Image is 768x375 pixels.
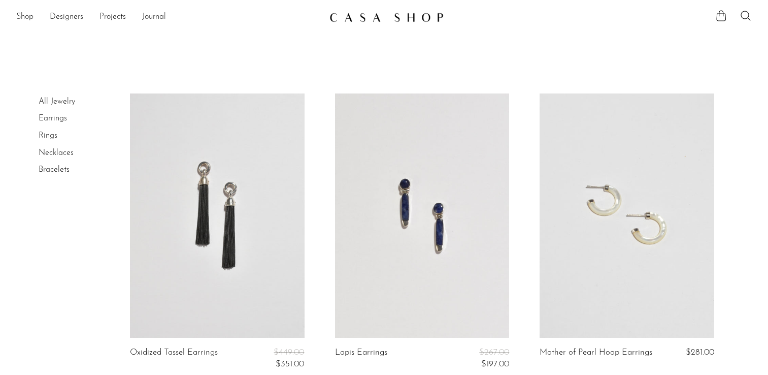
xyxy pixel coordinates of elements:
a: Necklaces [39,149,74,157]
span: $197.00 [481,360,509,368]
span: $449.00 [274,348,304,357]
a: Earrings [39,114,67,122]
a: Lapis Earrings [335,348,387,369]
a: Shop [16,11,34,24]
a: Designers [50,11,83,24]
a: Bracelets [39,166,70,174]
a: Journal [142,11,166,24]
a: Rings [39,132,57,140]
nav: Desktop navigation [16,9,321,26]
span: $281.00 [686,348,714,357]
span: $351.00 [276,360,304,368]
a: Oxidized Tassel Earrings [130,348,218,369]
a: Mother of Pearl Hoop Earrings [540,348,652,357]
a: Projects [99,11,126,24]
ul: NEW HEADER MENU [16,9,321,26]
span: $267.00 [479,348,509,357]
a: All Jewelry [39,98,75,106]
